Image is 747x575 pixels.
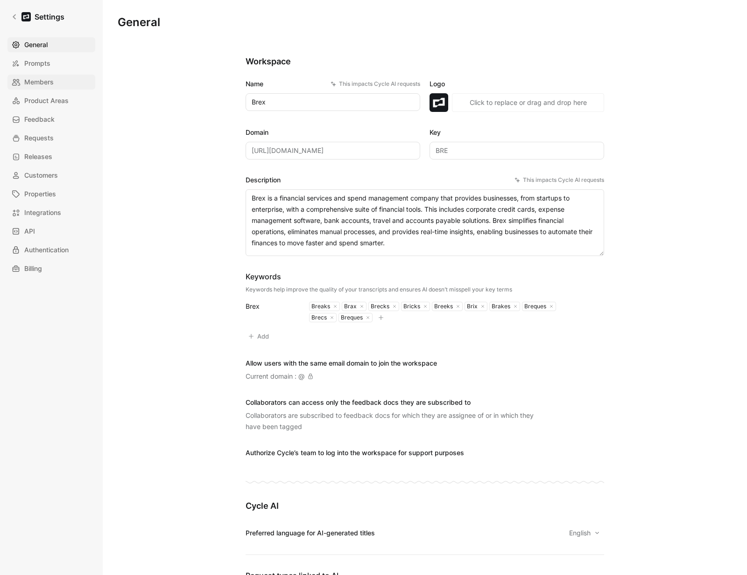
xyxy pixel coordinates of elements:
span: Customers [24,170,58,181]
div: Brax [342,303,357,310]
span: Members [24,76,54,88]
span: Releases [24,151,52,162]
div: Keywords [246,271,512,282]
input: Some placeholder [246,142,420,159]
div: Breques [522,303,546,310]
a: API [7,224,95,239]
div: Brecs [310,314,327,321]
h1: Settings [35,11,64,22]
a: Members [7,75,95,90]
a: Prompts [7,56,95,71]
span: Billing [24,263,42,274]
label: Logo [430,78,604,90]
a: Settings [7,7,68,26]
a: General [7,37,95,52]
textarea: Brex is a financial services and spend management company that provides businesses, from startups... [246,189,604,256]
div: Brex [246,301,298,312]
div: Brecks [369,303,389,310]
img: logo [430,93,448,112]
a: Customers [7,168,95,183]
h1: General [118,15,160,30]
div: Current domain : @ [246,371,313,382]
div: Authorize Cycle’s team to log into the workspace for support purposes [246,447,464,458]
a: Properties [7,187,95,201]
label: Name [246,78,420,90]
div: Bricks [402,303,420,310]
span: Feedback [24,114,55,125]
a: Authentication [7,242,95,257]
a: Product Areas [7,93,95,108]
button: Click to replace or drag and drop here [452,93,604,112]
button: English [565,527,604,540]
div: This impacts Cycle AI requests [514,175,604,185]
button: Add [246,330,273,343]
div: Brakes [490,303,510,310]
label: Key [430,127,604,138]
div: This impacts Cycle AI requests [331,79,420,89]
div: Breaks [310,303,330,310]
span: Prompts [24,58,50,69]
div: Brix [465,303,478,310]
h2: Workspace [246,56,604,67]
a: Requests [7,131,95,145]
span: General [24,39,48,50]
div: Collaborators can access only the feedback docs they are subscribed to [246,397,544,408]
a: Integrations [7,205,95,220]
label: Description [246,174,604,186]
span: Authentication [24,244,69,256]
div: Preferred language for AI-generated titles [246,527,375,539]
a: Feedback [7,112,95,127]
span: Integrations [24,207,61,218]
a: Releases [7,149,95,164]
span: Requests [24,132,54,144]
div: Breeks [432,303,453,310]
div: Breques [339,314,363,321]
div: Keywords help improve the quality of your transcripts and ensures AI doesn’t misspell your key terms [246,286,512,293]
span: API [24,226,35,237]
span: Product Areas [24,95,69,106]
label: Domain [246,127,420,138]
span: Properties [24,188,56,200]
h2: Cycle AI [246,500,604,512]
div: Collaborators are subscribed to feedback docs for which they are assignee of or in which they hav... [246,410,544,432]
span: English [569,527,592,539]
a: Billing [7,261,95,276]
div: Allow users with the same email domain to join the workspace [246,358,437,369]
